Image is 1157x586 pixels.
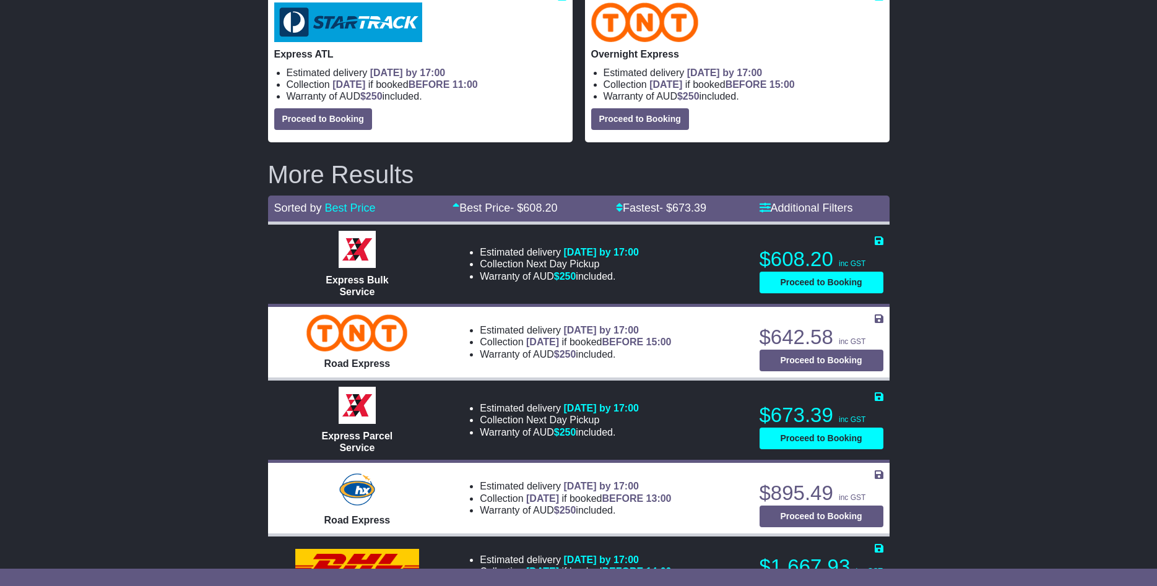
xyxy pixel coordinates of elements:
span: if booked [649,79,794,90]
span: inc GST [856,567,882,575]
img: TNT Domestic: Overnight Express [591,2,699,42]
li: Warranty of AUD included. [480,348,671,360]
span: [DATE] by 17:00 [370,67,446,78]
span: BEFORE [602,566,643,577]
span: $ [360,91,383,101]
span: if booked [526,337,671,347]
a: Best Price- $608.20 [453,202,557,214]
span: Express Parcel Service [322,431,393,453]
span: BEFORE [602,337,643,347]
span: if booked [332,79,477,90]
span: [DATE] by 17:00 [563,325,639,335]
p: $673.39 [760,403,883,428]
span: inc GST [839,259,865,268]
button: Proceed to Booking [274,108,372,130]
img: Border Express: Express Bulk Service [339,231,376,268]
li: Warranty of AUD included. [480,426,639,438]
span: [DATE] [649,79,682,90]
li: Collection [604,79,883,90]
li: Collection [480,258,639,270]
a: Additional Filters [760,202,853,214]
span: [DATE] by 17:00 [563,247,639,257]
p: Overnight Express [591,48,883,60]
span: inc GST [839,415,865,424]
span: - $ [510,202,557,214]
span: Next Day Pickup [526,259,599,269]
h2: More Results [268,161,890,188]
p: Express ATL [274,48,566,60]
span: 15:00 [646,337,672,347]
span: [DATE] [332,79,365,90]
li: Collection [480,336,671,348]
button: Proceed to Booking [760,350,883,371]
button: Proceed to Booking [591,108,689,130]
span: BEFORE [409,79,450,90]
span: 11:00 [453,79,478,90]
img: Border Express: Express Parcel Service [339,387,376,424]
li: Estimated delivery [480,402,639,414]
span: Sorted by [274,202,322,214]
p: $608.20 [760,247,883,272]
li: Estimated delivery [480,554,671,566]
span: $ [554,349,576,360]
button: Proceed to Booking [760,506,883,527]
span: 250 [560,505,576,515]
li: Estimated delivery [604,67,883,79]
span: [DATE] [526,566,559,577]
span: 608.20 [523,202,557,214]
li: Collection [287,79,566,90]
span: 14:00 [646,566,672,577]
span: $ [554,271,576,282]
span: if booked [526,566,671,577]
span: [DATE] by 17:00 [563,481,639,491]
span: [DATE] [526,337,559,347]
p: $1,667.93 [760,554,883,579]
li: Warranty of AUD included. [480,504,671,516]
span: if booked [526,493,671,504]
a: Fastest- $673.39 [616,202,706,214]
button: Proceed to Booking [760,428,883,449]
span: $ [554,505,576,515]
li: Warranty of AUD included. [480,270,639,282]
li: Estimated delivery [480,324,671,336]
span: 15:00 [769,79,795,90]
span: 13:00 [646,493,672,504]
span: [DATE] by 17:00 [563,403,639,413]
img: Hunter Express: Road Express [337,471,378,508]
li: Warranty of AUD included. [604,90,883,102]
span: Express Bulk Service [326,275,388,297]
span: 250 [560,427,576,437]
img: StarTrack: Express ATL [274,2,422,42]
li: Collection [480,414,639,426]
span: [DATE] by 17:00 [563,554,639,565]
li: Collection [480,566,671,577]
li: Warranty of AUD included. [287,90,566,102]
span: inc GST [839,493,865,502]
li: Estimated delivery [480,480,671,492]
span: $ [554,427,576,437]
span: BEFORE [726,79,767,90]
span: $ [677,91,700,101]
button: Proceed to Booking [760,272,883,293]
li: Estimated delivery [480,246,639,258]
p: $642.58 [760,325,883,350]
p: $895.49 [760,481,883,506]
span: Road Express [324,515,391,525]
span: 250 [560,349,576,360]
span: 673.39 [672,202,706,214]
span: [DATE] by 17:00 [687,67,763,78]
span: - $ [659,202,706,214]
span: 250 [560,271,576,282]
span: 250 [683,91,700,101]
img: DHL: Domestic Express [295,549,419,576]
span: inc GST [839,337,865,346]
span: Road Express [324,358,391,369]
span: BEFORE [602,493,643,504]
li: Collection [480,493,671,504]
img: TNT Domestic: Road Express [306,314,407,351]
span: [DATE] [526,493,559,504]
li: Estimated delivery [287,67,566,79]
span: Next Day Pickup [526,415,599,425]
a: Best Price [325,202,376,214]
span: 250 [366,91,383,101]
